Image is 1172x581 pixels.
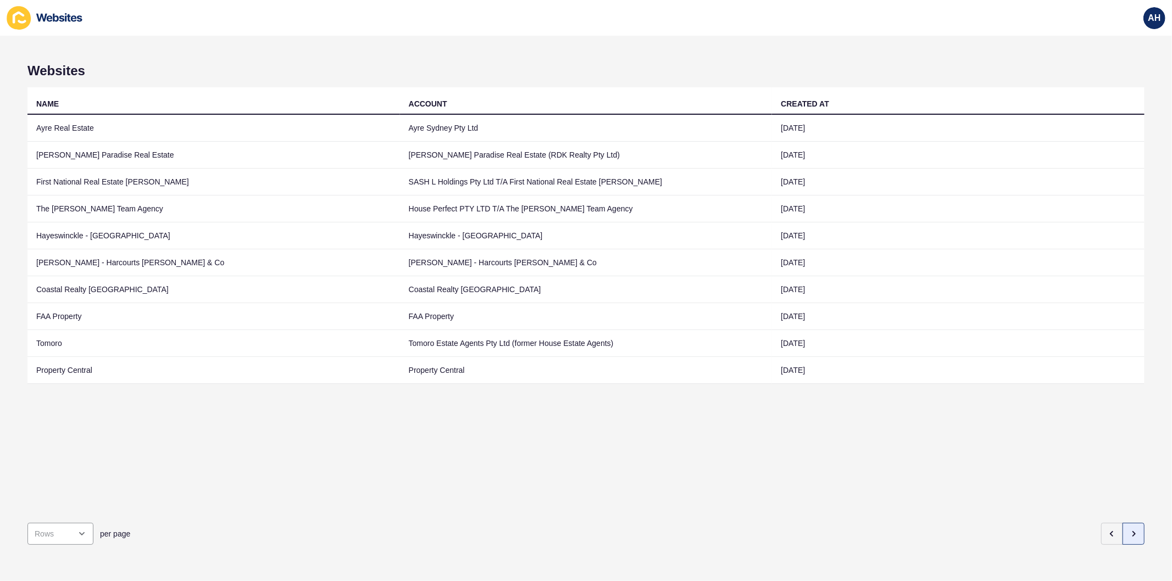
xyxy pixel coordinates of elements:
[400,142,773,169] td: [PERSON_NAME] Paradise Real Estate (RDK Realty Pty Ltd)
[772,115,1145,142] td: [DATE]
[772,330,1145,357] td: [DATE]
[772,195,1145,222] td: [DATE]
[400,222,773,249] td: Hayeswinckle - [GEOGRAPHIC_DATA]
[27,523,93,545] div: open menu
[27,249,400,276] td: [PERSON_NAME] - Harcourts [PERSON_NAME] & Co
[400,357,773,384] td: Property Central
[1148,13,1160,24] span: AH
[100,528,130,539] span: per page
[36,98,59,109] div: NAME
[772,222,1145,249] td: [DATE]
[781,98,829,109] div: CREATED AT
[772,169,1145,195] td: [DATE]
[772,276,1145,303] td: [DATE]
[27,169,400,195] td: First National Real Estate [PERSON_NAME]
[400,276,773,303] td: Coastal Realty [GEOGRAPHIC_DATA]
[27,142,400,169] td: [PERSON_NAME] Paradise Real Estate
[27,222,400,249] td: Hayeswinckle - [GEOGRAPHIC_DATA]
[400,195,773,222] td: House Perfect PTY LTD T/A The [PERSON_NAME] Team Agency
[27,195,400,222] td: The [PERSON_NAME] Team Agency
[400,169,773,195] td: SASH L Holdings Pty Ltd T/A First National Real Estate [PERSON_NAME]
[400,249,773,276] td: [PERSON_NAME] - Harcourts [PERSON_NAME] & Co
[772,142,1145,169] td: [DATE]
[772,249,1145,276] td: [DATE]
[27,276,400,303] td: Coastal Realty [GEOGRAPHIC_DATA]
[400,115,773,142] td: Ayre Sydney Pty Ltd
[400,303,773,330] td: FAA Property
[772,303,1145,330] td: [DATE]
[27,63,1145,79] h1: Websites
[27,357,400,384] td: Property Central
[409,98,447,109] div: ACCOUNT
[400,330,773,357] td: Tomoro Estate Agents Pty Ltd (former House Estate Agents)
[772,357,1145,384] td: [DATE]
[27,115,400,142] td: Ayre Real Estate
[27,330,400,357] td: Tomoro
[27,303,400,330] td: FAA Property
